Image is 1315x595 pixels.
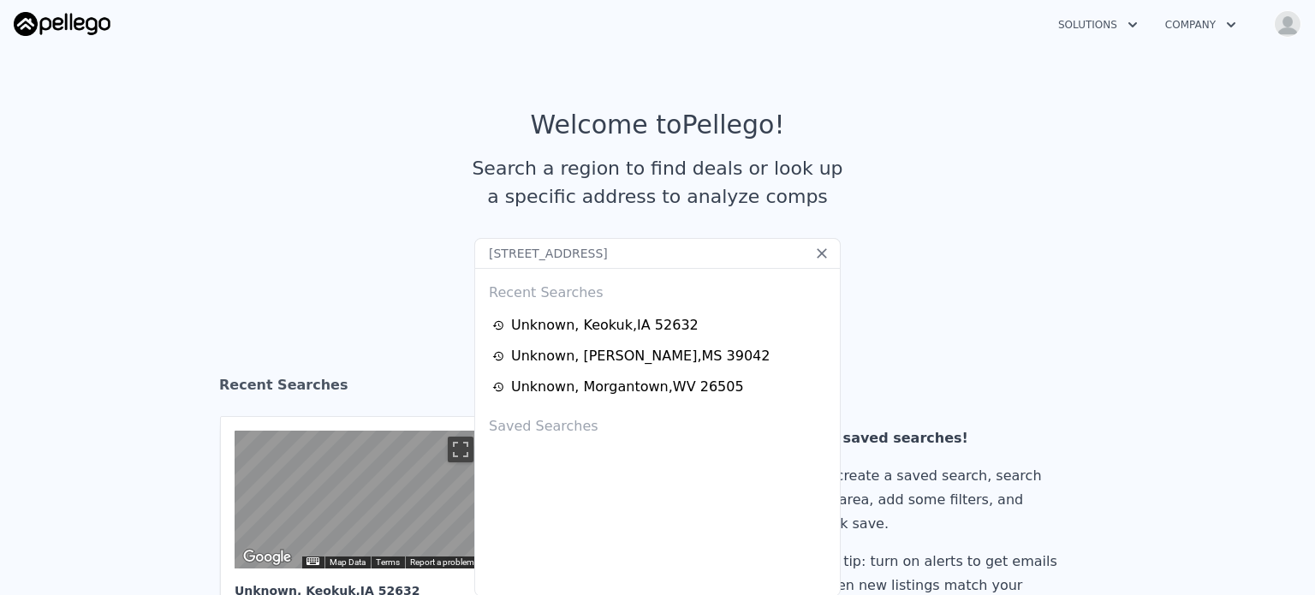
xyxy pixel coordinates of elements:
a: Report a problem [410,557,474,567]
div: Recent Searches [482,269,833,310]
a: Unknown, Morgantown,WV 26505 [492,377,828,397]
div: Map [235,431,479,568]
button: Toggle fullscreen view [448,437,473,462]
input: Search an address or region... [474,238,841,269]
img: Google [239,546,295,568]
button: Solutions [1044,9,1151,40]
div: Recent Searches [219,361,1096,416]
div: Unknown , Morgantown , WV 26505 [511,377,744,397]
a: Unknown, [PERSON_NAME],MS 39042 [492,346,828,366]
div: To create a saved search, search an area, add some filters, and click save. [818,464,1064,536]
a: Open this area in Google Maps (opens a new window) [239,546,295,568]
button: Company [1151,9,1250,40]
button: Keyboard shortcuts [306,557,318,565]
div: Welcome to Pellego ! [531,110,785,140]
div: No saved searches! [818,426,1064,450]
div: Unknown , [PERSON_NAME] , MS 39042 [511,346,770,366]
a: Unknown, Keokuk,IA 52632 [492,315,828,336]
a: Terms (opens in new tab) [376,557,400,567]
div: Unknown , Keokuk , IA 52632 [511,315,699,336]
div: Street View [235,431,479,568]
button: Map Data [330,556,366,568]
div: Saved Searches [482,402,833,443]
img: avatar [1274,10,1301,38]
img: Pellego [14,12,110,36]
div: Search a region to find deals or look up a specific address to analyze comps [466,154,849,211]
